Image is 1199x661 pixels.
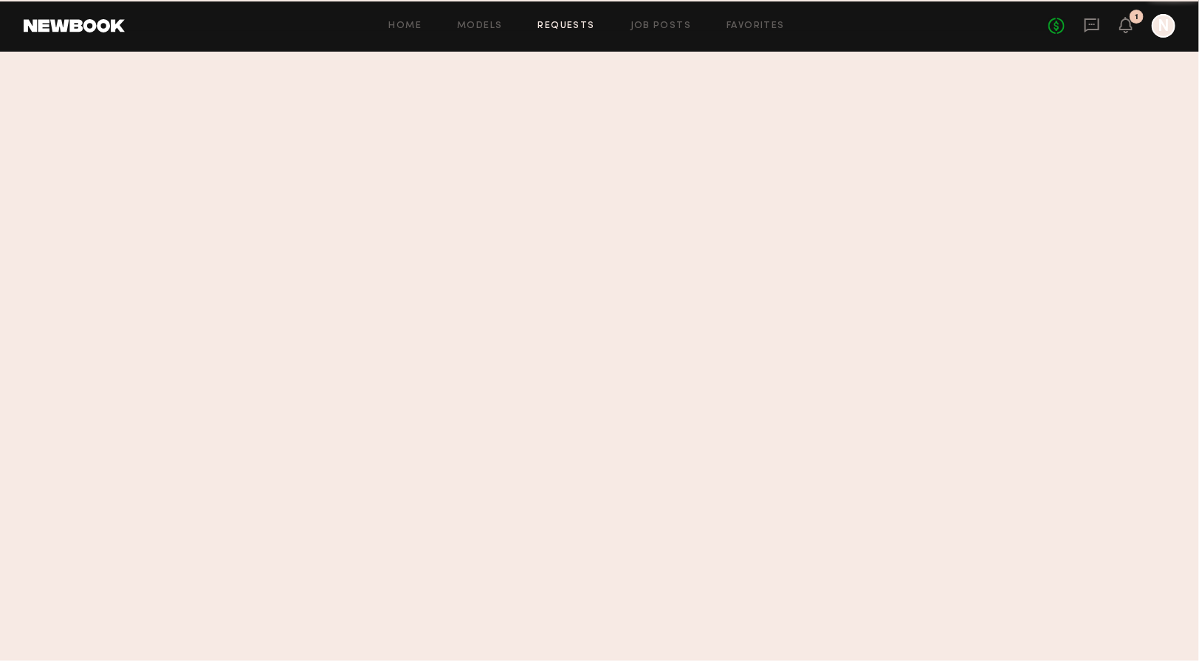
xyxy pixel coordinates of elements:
[1135,13,1138,21] div: 1
[389,21,422,31] a: Home
[538,21,595,31] a: Requests
[457,21,502,31] a: Models
[1152,14,1175,38] a: N
[631,21,692,31] a: Job Posts
[726,21,785,31] a: Favorites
